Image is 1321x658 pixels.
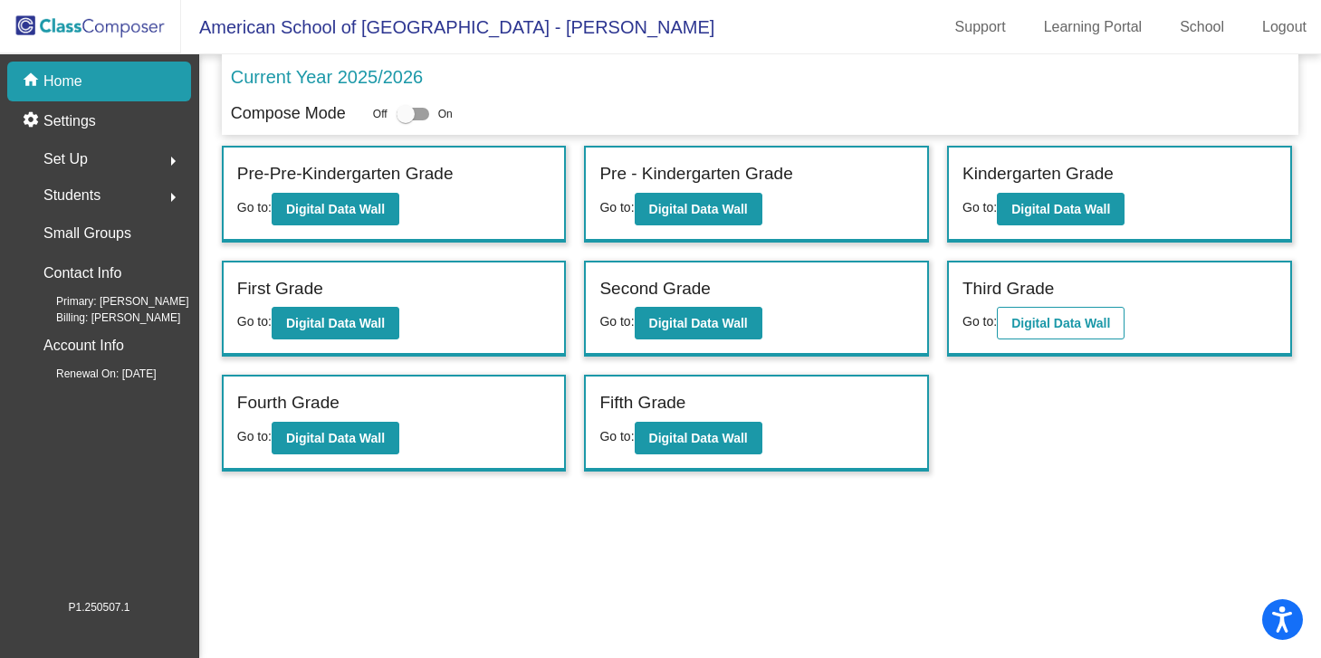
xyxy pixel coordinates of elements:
b: Digital Data Wall [286,202,385,216]
span: Go to: [599,200,634,215]
button: Digital Data Wall [635,307,762,339]
label: First Grade [237,276,323,302]
label: Second Grade [599,276,711,302]
span: Go to: [237,429,272,443]
span: Billing: [PERSON_NAME] [27,310,180,326]
span: Go to: [962,200,997,215]
span: Students [43,183,101,208]
p: Contact Info [43,261,121,286]
b: Digital Data Wall [1011,202,1110,216]
p: Small Groups [43,221,131,246]
b: Digital Data Wall [1011,316,1110,330]
mat-icon: arrow_right [162,186,184,208]
p: Home [43,71,82,92]
a: Support [941,13,1020,42]
button: Digital Data Wall [997,307,1125,339]
b: Digital Data Wall [649,316,748,330]
a: School [1165,13,1239,42]
a: Logout [1248,13,1321,42]
b: Digital Data Wall [649,431,748,445]
a: Learning Portal [1029,13,1157,42]
button: Digital Data Wall [272,193,399,225]
p: Account Info [43,333,124,358]
label: Fifth Grade [599,390,685,416]
span: Renewal On: [DATE] [27,366,156,382]
button: Digital Data Wall [997,193,1125,225]
span: Off [373,106,388,122]
span: Go to: [599,314,634,329]
button: Digital Data Wall [635,193,762,225]
span: Go to: [962,314,997,329]
button: Digital Data Wall [272,422,399,454]
mat-icon: settings [22,110,43,132]
p: Current Year 2025/2026 [231,63,423,91]
label: Pre - Kindergarten Grade [599,161,792,187]
span: On [438,106,453,122]
button: Digital Data Wall [272,307,399,339]
p: Settings [43,110,96,132]
label: Pre-Pre-Kindergarten Grade [237,161,454,187]
mat-icon: home [22,71,43,92]
button: Digital Data Wall [635,422,762,454]
b: Digital Data Wall [649,202,748,216]
span: Primary: [PERSON_NAME] [27,293,189,310]
span: Go to: [237,200,272,215]
label: Fourth Grade [237,390,340,416]
label: Kindergarten Grade [962,161,1114,187]
p: Compose Mode [231,101,346,126]
span: Go to: [237,314,272,329]
span: American School of [GEOGRAPHIC_DATA] - [PERSON_NAME] [181,13,714,42]
label: Third Grade [962,276,1054,302]
span: Set Up [43,147,88,172]
span: Go to: [599,429,634,443]
mat-icon: arrow_right [162,150,184,172]
b: Digital Data Wall [286,431,385,445]
b: Digital Data Wall [286,316,385,330]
